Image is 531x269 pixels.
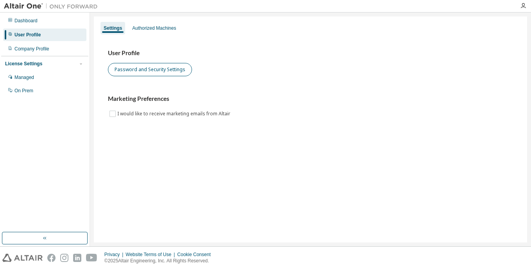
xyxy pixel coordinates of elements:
[104,251,126,258] div: Privacy
[14,32,41,38] div: User Profile
[117,109,232,118] label: I would like to receive marketing emails from Altair
[108,95,513,103] h3: Marketing Preferences
[104,25,122,31] div: Settings
[14,74,34,81] div: Managed
[73,254,81,262] img: linkedin.svg
[5,61,42,67] div: License Settings
[108,63,192,76] button: Password and Security Settings
[108,49,513,57] h3: User Profile
[4,2,102,10] img: Altair One
[126,251,177,258] div: Website Terms of Use
[60,254,68,262] img: instagram.svg
[86,254,97,262] img: youtube.svg
[14,46,49,52] div: Company Profile
[132,25,176,31] div: Authorized Machines
[2,254,43,262] img: altair_logo.svg
[47,254,56,262] img: facebook.svg
[104,258,215,264] p: © 2025 Altair Engineering, Inc. All Rights Reserved.
[14,88,33,94] div: On Prem
[177,251,215,258] div: Cookie Consent
[14,18,38,24] div: Dashboard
